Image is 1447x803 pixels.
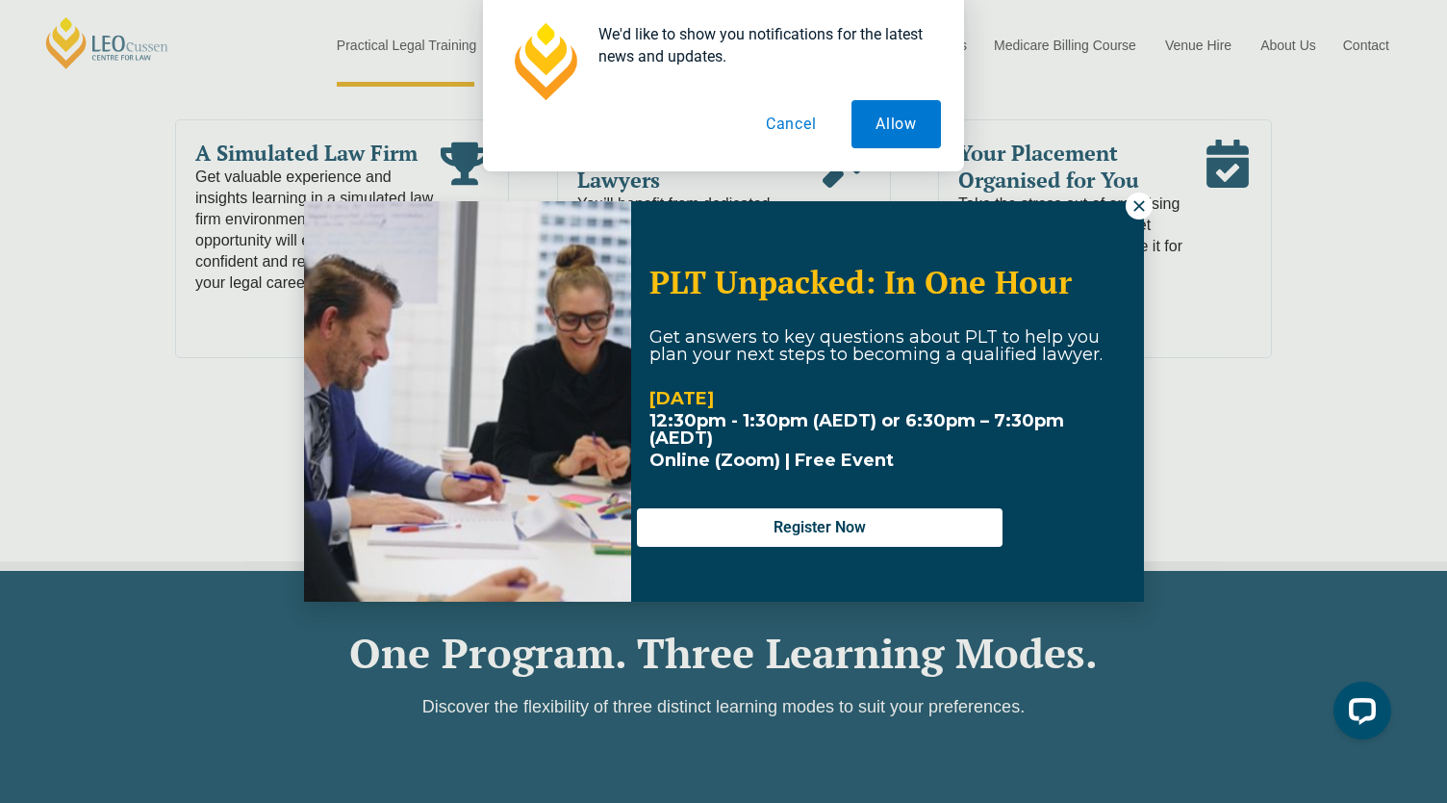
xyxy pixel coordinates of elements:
span: Online (Zoom) | Free Event [649,450,894,471]
button: Register Now [637,508,1003,547]
strong: 12:30pm - 1:30pm (AEDT) or 6:30pm – 7:30pm (AEDT) [649,410,1064,449]
div: We'd like to show you notifications for the latest news and updates. [583,23,941,67]
span: PLT Unpacked: In One Hour [649,261,1072,302]
img: notification icon [506,23,583,100]
img: Woman in yellow blouse holding folders looking to the right and smiling [304,201,631,602]
iframe: LiveChat chat widget [1318,674,1399,755]
button: Close [1126,193,1153,220]
button: Allow [851,100,941,148]
button: Cancel [742,100,841,148]
span: Get answers to key questions about PLT to help you plan your next steps to becoming a qualified l... [649,326,1103,365]
strong: [DATE] [649,388,714,409]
